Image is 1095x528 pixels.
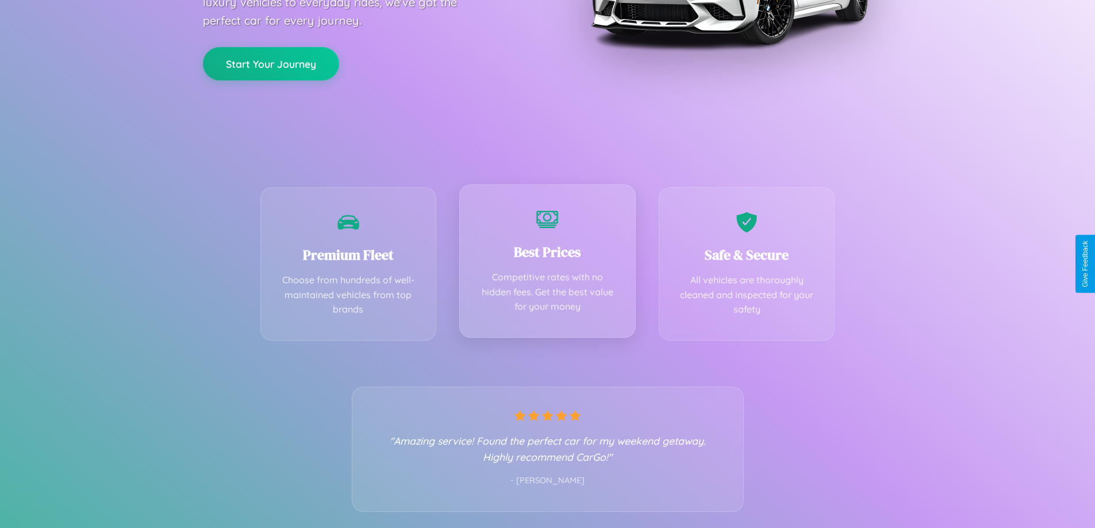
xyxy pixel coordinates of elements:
div: Give Feedback [1081,241,1089,287]
p: Competitive rates with no hidden fees. Get the best value for your money [477,270,618,314]
p: All vehicles are thoroughly cleaned and inspected for your safety [677,273,817,317]
h3: Premium Fleet [278,245,419,264]
button: Start Your Journey [203,47,339,80]
h3: Safe & Secure [677,245,817,264]
p: "Amazing service! Found the perfect car for my weekend getaway. Highly recommend CarGo!" [375,433,720,465]
p: Choose from hundreds of well-maintained vehicles from top brands [278,273,419,317]
h3: Best Prices [477,242,618,261]
p: - [PERSON_NAME] [375,473,720,488]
